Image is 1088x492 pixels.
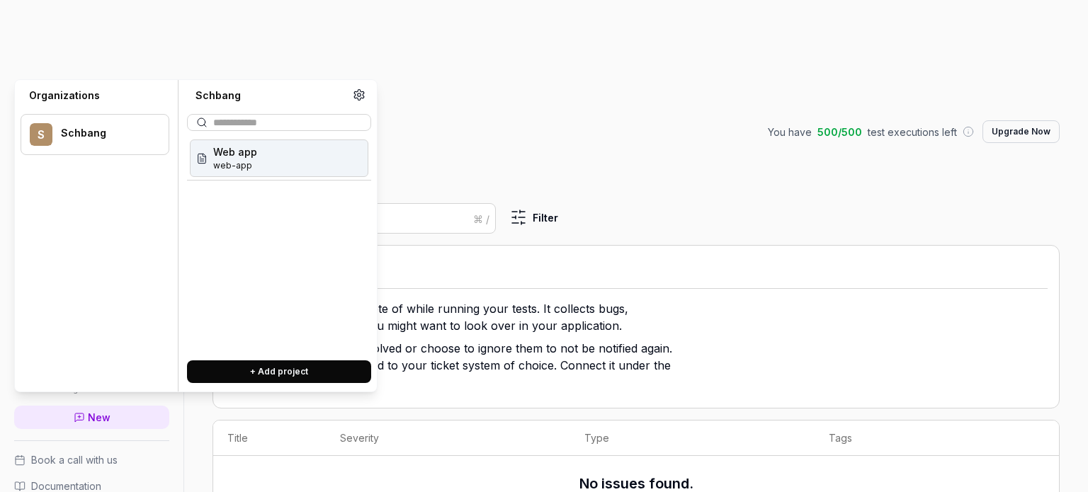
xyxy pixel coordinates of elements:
[225,340,685,396] p: You can mark issues as resolved or choose to ignore them to not be notified again. Issues can eas...
[225,300,685,340] p: Issues are things we take note of while running your tests. It collects bugs, improvements and th...
[187,360,371,383] button: + Add project
[326,421,570,456] th: Severity
[88,410,110,425] span: New
[14,406,169,429] a: New
[21,88,169,103] div: Organizations
[570,421,815,456] th: Type
[31,452,118,467] span: Book a call with us
[213,144,257,159] span: Web app
[187,88,353,103] div: Schbang
[473,211,489,226] div: ⌘ /
[213,159,257,172] span: Project ID: 4nSN
[247,257,1036,274] div: What are Issues?
[817,125,862,139] span: 500 / 500
[353,88,365,105] a: Organization settings
[14,452,169,467] a: Book a call with us
[21,114,169,155] button: SSchbang
[868,125,957,139] span: test executions left
[213,421,326,456] th: Title
[501,203,567,231] button: Filter
[225,257,1036,274] button: What are Issues?
[61,127,150,139] div: Schbang
[30,123,52,146] span: S
[768,125,812,139] span: You have
[187,137,371,349] div: Suggestions
[815,421,1059,456] th: Tags
[982,120,1060,143] button: Upgrade Now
